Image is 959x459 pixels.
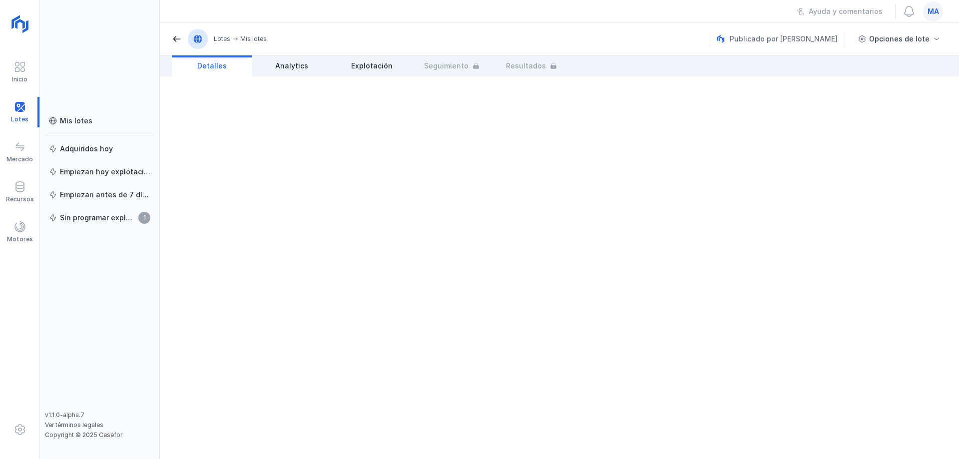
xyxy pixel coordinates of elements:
[45,186,154,204] a: Empiezan antes de 7 días
[809,6,883,16] div: Ayuda y comentarios
[7,235,33,243] div: Motores
[491,55,571,76] a: Resultados
[275,61,308,71] span: Analytics
[717,35,725,43] img: nemus.svg
[252,55,332,76] a: Analytics
[45,140,154,158] a: Adquiridos hoy
[240,35,267,43] div: Mis lotes
[6,195,34,203] div: Recursos
[6,155,33,163] div: Mercado
[424,61,469,71] span: Seguimiento
[412,55,491,76] a: Seguimiento
[214,35,230,43] div: Lotes
[351,61,393,71] span: Explotación
[45,431,154,439] div: Copyright © 2025 Cesefor
[332,55,412,76] a: Explotación
[60,190,150,200] div: Empiezan antes de 7 días
[869,34,930,44] div: Opciones de lote
[12,75,27,83] div: Inicio
[45,411,154,419] div: v1.1.0-alpha.7
[60,116,92,126] div: Mis lotes
[138,212,150,224] span: 1
[506,61,546,71] span: Resultados
[172,55,252,76] a: Detalles
[60,144,113,154] div: Adquiridos hoy
[7,11,32,36] img: logoRight.svg
[45,112,154,130] a: Mis lotes
[45,163,154,181] a: Empiezan hoy explotación
[60,213,135,223] div: Sin programar explotación
[60,167,150,177] div: Empiezan hoy explotación
[928,6,939,16] span: ma
[45,421,103,429] a: Ver términos legales
[717,31,847,46] div: Publicado por [PERSON_NAME]
[790,3,889,20] button: Ayuda y comentarios
[197,61,227,71] span: Detalles
[45,209,154,227] a: Sin programar explotación1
